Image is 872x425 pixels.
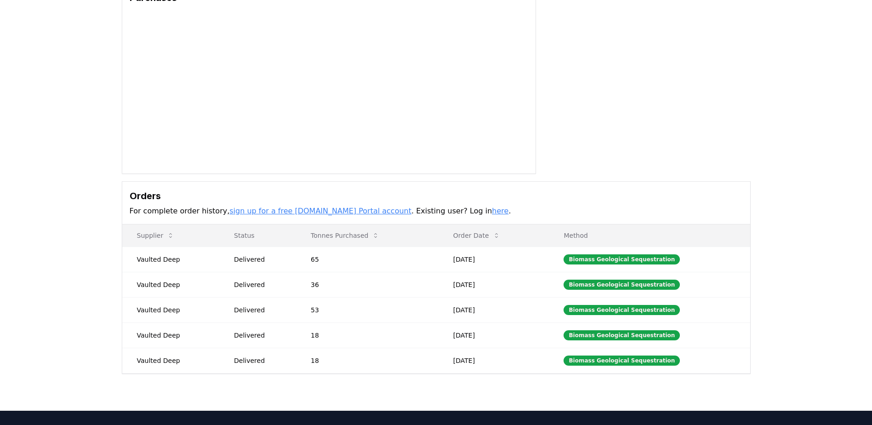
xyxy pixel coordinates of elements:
[439,348,549,373] td: [DATE]
[296,297,439,322] td: 53
[303,226,387,245] button: Tonnes Purchased
[234,331,289,340] div: Delivered
[439,297,549,322] td: [DATE]
[227,231,289,240] p: Status
[296,247,439,272] td: 65
[564,356,680,366] div: Biomass Geological Sequestration
[130,206,743,217] p: For complete order history, . Existing user? Log in .
[234,356,289,365] div: Delivered
[130,226,182,245] button: Supplier
[234,305,289,315] div: Delivered
[564,254,680,264] div: Biomass Geological Sequestration
[439,322,549,348] td: [DATE]
[556,231,742,240] p: Method
[564,280,680,290] div: Biomass Geological Sequestration
[130,189,743,203] h3: Orders
[234,280,289,289] div: Delivered
[122,348,220,373] td: Vaulted Deep
[439,247,549,272] td: [DATE]
[122,247,220,272] td: Vaulted Deep
[492,207,508,215] a: here
[122,272,220,297] td: Vaulted Deep
[296,272,439,297] td: 36
[122,297,220,322] td: Vaulted Deep
[296,322,439,348] td: 18
[439,272,549,297] td: [DATE]
[564,330,680,340] div: Biomass Geological Sequestration
[446,226,507,245] button: Order Date
[296,348,439,373] td: 18
[229,207,411,215] a: sign up for a free [DOMAIN_NAME] Portal account
[234,255,289,264] div: Delivered
[564,305,680,315] div: Biomass Geological Sequestration
[122,322,220,348] td: Vaulted Deep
